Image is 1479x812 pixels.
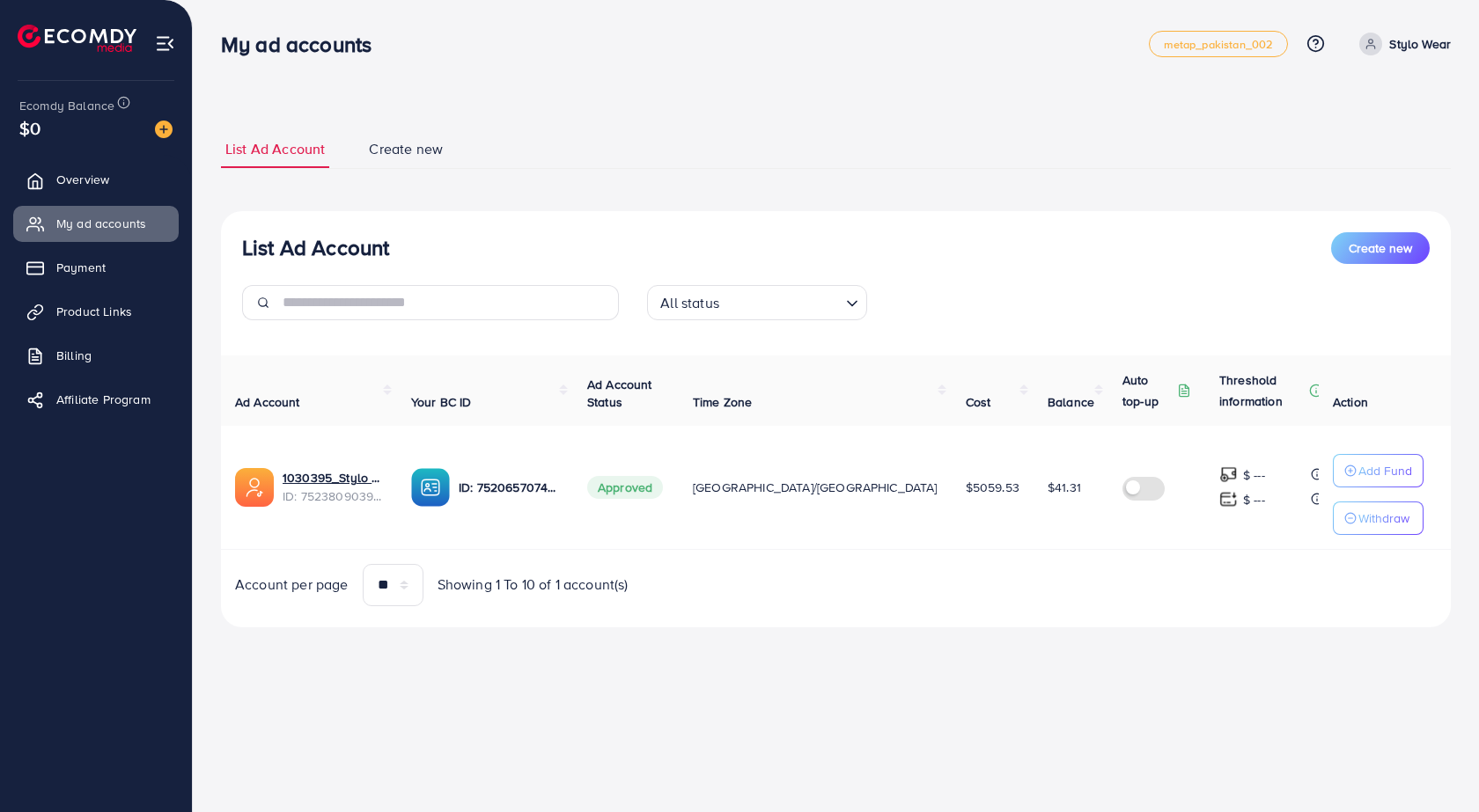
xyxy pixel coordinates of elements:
[56,303,132,320] span: Product Links
[242,235,389,260] h3: List Ad Account
[657,290,723,316] span: All status
[155,121,173,138] img: image
[56,171,109,188] span: Overview
[647,285,867,320] div: Search for option
[1333,393,1368,411] span: Action
[56,259,106,276] span: Payment
[56,215,146,232] span: My ad accounts
[411,393,472,411] span: Your BC ID
[13,162,179,197] a: Overview
[1243,465,1265,486] p: $ ---
[411,468,450,507] img: ic-ba-acc.ded83a64.svg
[56,347,92,364] span: Billing
[18,25,136,52] img: logo
[693,479,938,496] span: [GEOGRAPHIC_DATA]/[GEOGRAPHIC_DATA]
[1358,508,1409,529] p: Withdraw
[1333,454,1424,487] button: Add Fund
[369,139,443,159] span: Create new
[13,294,179,329] a: Product Links
[1219,465,1238,484] img: top-up amount
[587,476,663,499] span: Approved
[1122,369,1174,412] p: Auto top-up
[1389,33,1451,55] p: Stylo Wear
[1358,460,1412,481] p: Add Fund
[13,382,179,417] a: Affiliate Program
[1352,33,1451,55] a: Stylo Wear
[1331,232,1430,264] button: Create new
[693,393,752,411] span: Time Zone
[13,250,179,285] a: Payment
[966,393,991,411] span: Cost
[235,468,274,507] img: ic-ads-acc.e4c84228.svg
[13,206,179,241] a: My ad accounts
[283,469,383,505] div: <span class='underline'>1030395_Stylo Wear_1751773316264</span></br>7523809039034122257
[438,574,629,595] span: Showing 1 To 10 of 1 account(s)
[1404,733,1466,799] iframe: Chat
[19,97,114,114] span: Ecomdy Balance
[587,376,652,411] span: Ad Account Status
[221,32,386,57] h3: My ad accounts
[1333,501,1424,535] button: Withdraw
[1048,393,1094,411] span: Balance
[283,469,383,486] a: 1030395_Stylo Wear_1751773316264
[56,391,151,408] span: Affiliate Program
[155,33,175,54] img: menu
[1243,489,1265,510] p: $ ---
[283,487,383,505] span: ID: 7523809039034122257
[1219,369,1306,412] p: Threshold information
[1164,39,1274,50] span: metap_pakistan_002
[966,479,1019,496] span: $5059.53
[235,393,300,411] span: Ad Account
[225,139,325,159] span: List Ad Account
[725,287,839,316] input: Search for option
[1048,479,1081,496] span: $41.31
[13,338,179,373] a: Billing
[1149,31,1289,57] a: metap_pakistan_002
[1349,239,1412,257] span: Create new
[19,115,40,141] span: $0
[235,574,349,595] span: Account per page
[459,477,559,498] p: ID: 7520657074921996304
[1219,490,1238,508] img: top-up amount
